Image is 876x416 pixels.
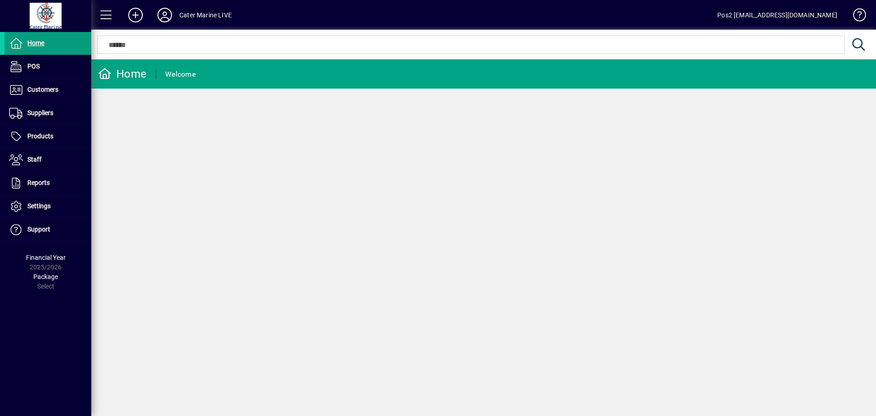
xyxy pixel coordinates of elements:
[846,2,865,32] a: Knowledge Base
[27,39,44,47] span: Home
[150,7,179,23] button: Profile
[26,254,66,261] span: Financial Year
[27,86,58,93] span: Customers
[5,125,91,148] a: Products
[5,102,91,125] a: Suppliers
[165,67,196,82] div: Welcome
[33,273,58,280] span: Package
[98,67,146,81] div: Home
[5,79,91,101] a: Customers
[5,218,91,241] a: Support
[27,63,40,70] span: POS
[27,202,51,210] span: Settings
[5,148,91,171] a: Staff
[27,132,53,140] span: Products
[27,226,50,233] span: Support
[717,8,837,22] div: Pos2 [EMAIL_ADDRESS][DOMAIN_NAME]
[179,8,232,22] div: Cater Marine LIVE
[5,195,91,218] a: Settings
[5,55,91,78] a: POS
[121,7,150,23] button: Add
[27,109,53,116] span: Suppliers
[27,179,50,186] span: Reports
[27,156,42,163] span: Staff
[5,172,91,195] a: Reports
